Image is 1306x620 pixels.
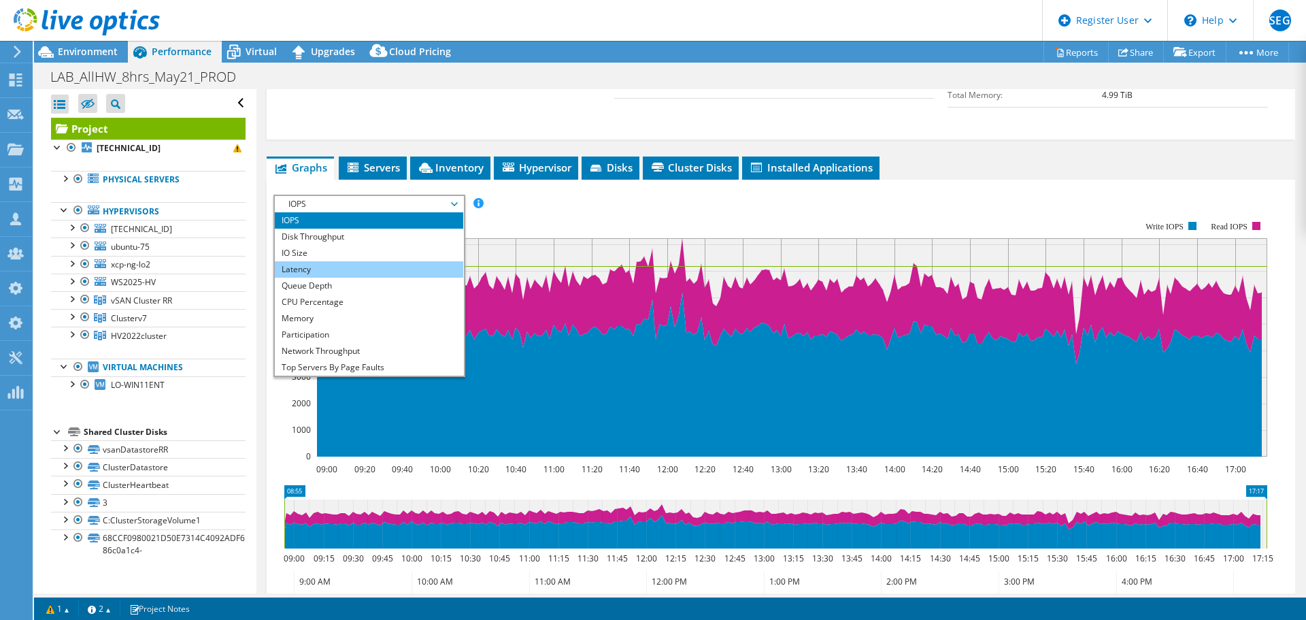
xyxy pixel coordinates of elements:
text: 16:20 [1149,463,1170,475]
text: 15:00 [988,553,1009,564]
text: 09:00 [316,463,337,475]
text: 12:00 [657,463,678,475]
li: Network Throughput [275,343,463,359]
text: 11:45 [607,553,628,564]
text: 0 [306,451,311,462]
span: SEG [1269,10,1291,31]
a: 68CCF0980021D50E7314C4092ADF6FB1-86c0a1c4- [51,529,246,559]
li: IO Size [275,245,463,261]
a: LO-WIN11ENT [51,376,246,394]
text: 15:40 [1073,463,1094,475]
span: xcp-ng-lo2 [111,259,150,270]
text: 12:30 [694,553,716,564]
h1: LAB_AllHW_8hrs_May21_PROD [44,69,257,84]
a: HV2022cluster [51,327,246,344]
a: Project Notes [120,600,199,617]
text: 11:30 [577,553,599,564]
a: Reports [1043,42,1109,63]
td: Total Memory: [948,83,1102,107]
li: Queue Depth [275,278,463,294]
span: Inventory [417,161,484,174]
text: 12:40 [733,463,754,475]
text: 2000 [292,397,311,409]
a: 3 [51,494,246,512]
text: 11:20 [582,463,603,475]
text: 13:40 [846,463,867,475]
a: [TECHNICAL_ID] [51,220,246,238]
span: Disks [588,161,633,174]
text: 14:00 [884,463,905,475]
text: 17:00 [1223,553,1244,564]
li: Memory [275,310,463,327]
span: Performance [152,45,212,58]
text: 09:40 [392,463,413,475]
text: 13:00 [754,553,775,564]
text: 10:30 [460,553,481,564]
text: Read IOPS [1211,222,1248,231]
text: 16:40 [1187,463,1208,475]
text: 14:30 [930,553,951,564]
text: 15:45 [1076,553,1097,564]
text: 16:00 [1111,463,1133,475]
li: CPU Percentage [275,294,463,310]
text: 1000 [292,424,311,436]
text: 17:15 [1252,553,1273,564]
b: [TECHNICAL_ID] [97,142,161,154]
text: 09:30 [343,553,364,564]
svg: \n [1184,14,1196,27]
span: Upgrades [311,45,355,58]
a: [TECHNICAL_ID] [51,140,246,157]
text: 15:15 [1018,553,1039,564]
a: Export [1163,42,1226,63]
text: 10:20 [468,463,489,475]
text: 13:30 [812,553,833,564]
text: 11:15 [548,553,569,564]
a: Physical Servers [51,171,246,189]
text: 13:15 [783,553,804,564]
text: 15:00 [998,463,1019,475]
span: Servers [346,161,400,174]
li: Latency [275,261,463,278]
text: 11:00 [543,463,565,475]
span: Environment [58,45,118,58]
div: Shared Cluster Disks [84,424,246,440]
span: vSAN Cluster RR [111,295,172,306]
text: 13:45 [841,553,863,564]
text: 16:00 [1106,553,1127,564]
text: 16:15 [1135,553,1156,564]
span: IOPS [282,196,456,212]
text: 11:40 [619,463,640,475]
a: Virtual Machines [51,359,246,376]
li: Disk Throughput [275,229,463,245]
text: 17:00 [1225,463,1246,475]
a: xcp-ng-lo2 [51,256,246,274]
text: 10:15 [431,553,452,564]
a: C:ClusterStorageVolume1 [51,512,246,529]
a: ClusterDatastore [51,458,246,476]
a: Clusterv7 [51,309,246,327]
a: Share [1108,42,1164,63]
text: 12:20 [694,463,716,475]
span: ubuntu-75 [111,241,150,252]
text: 10:45 [489,553,510,564]
text: 14:20 [922,463,943,475]
text: 14:45 [959,553,980,564]
text: 12:00 [636,553,657,564]
text: 15:20 [1035,463,1056,475]
span: Installed Applications [749,161,873,174]
span: WS2025-HV [111,276,156,288]
text: 09:20 [354,463,375,475]
span: Graphs [273,161,327,174]
li: Participation [275,327,463,343]
text: 09:00 [284,553,305,564]
a: Hypervisors [51,202,246,220]
a: ubuntu-75 [51,238,246,255]
b: 4.99 TiB [1102,89,1133,101]
span: Hypervisor [501,161,571,174]
text: Write IOPS [1145,222,1184,231]
a: vSAN Cluster RR [51,291,246,309]
text: 12:45 [724,553,746,564]
span: Cluster Disks [650,161,732,174]
text: 16:45 [1194,553,1215,564]
span: Cloud Pricing [389,45,451,58]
